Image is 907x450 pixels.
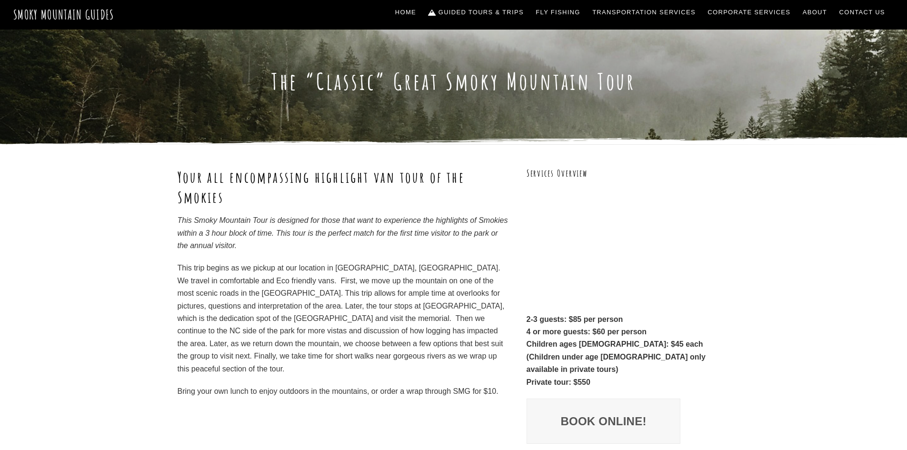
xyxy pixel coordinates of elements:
a: Contact Us [836,2,889,22]
a: Corporate Services [704,2,795,22]
strong: (Children under age [DEMOGRAPHIC_DATA] only available in private tours) [527,353,706,373]
h3: Services Overview [527,167,730,180]
a: Book Online! [527,399,681,444]
a: Transportation Services [588,2,699,22]
a: About [799,2,831,22]
strong: 4 or more guests: $60 per person [527,328,647,336]
p: This trip begins as we pickup at our location in [GEOGRAPHIC_DATA], [GEOGRAPHIC_DATA]. We travel ... [178,262,509,375]
strong: Your all encompassing highlight van tour of the Smokies [178,167,465,207]
a: Guided Tours & Trips [425,2,528,22]
p: Bring your own lunch to enjoy outdoors in the mountains, or order a wrap through SMG for $10. [178,385,509,398]
strong: Private tour: $550 [527,378,590,386]
h1: The “Classic” Great Smoky Mountain Tour [178,68,730,95]
strong: 2-3 guests: $85 per person [527,315,623,323]
a: Smoky Mountain Guides [13,7,114,22]
strong: Children ages [DEMOGRAPHIC_DATA]: $45 each [527,340,703,348]
em: This Smoky Mountain Tour is designed for those that want to experience the highlights of Smokies ... [178,216,508,250]
a: Fly Fishing [532,2,584,22]
a: Home [391,2,420,22]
